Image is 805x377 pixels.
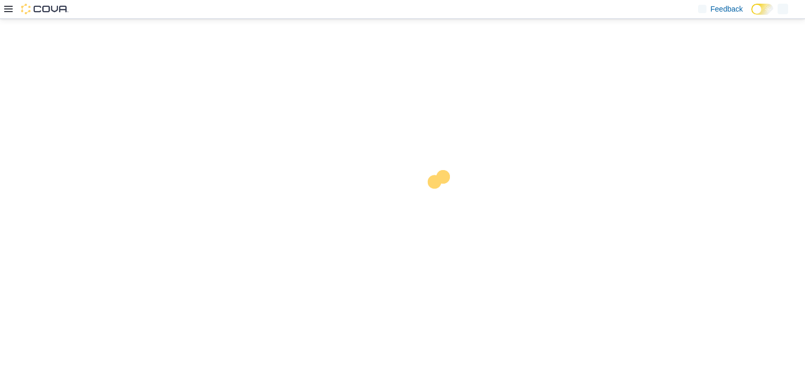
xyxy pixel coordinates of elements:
[751,4,773,15] input: Dark Mode
[21,4,68,14] img: Cova
[711,4,743,14] span: Feedback
[402,162,482,241] img: cova-loader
